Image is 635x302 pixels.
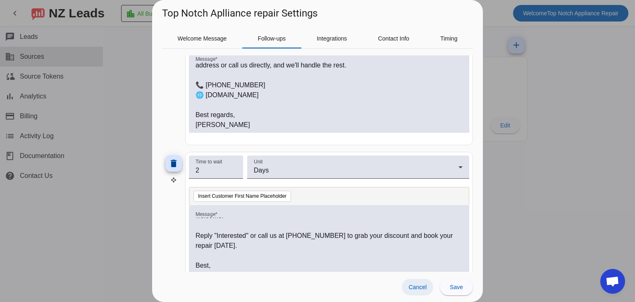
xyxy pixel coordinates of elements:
button: Insert Customer First Name Placeholder [193,191,291,202]
p: [PERSON_NAME] [196,120,463,130]
mat-label: Unit [254,159,263,164]
p: 🌐 [DOMAIN_NAME] [196,90,463,100]
span: Integrations [317,36,347,41]
span: Contact Info [378,36,409,41]
span: Welcome Message [178,36,227,41]
mat-label: Time to wait [196,159,222,164]
p: [PERSON_NAME] [196,271,463,280]
span: Timing [440,36,458,41]
p: Reply "Interested" or call us at [PHONE_NUMBER] to grab your discount and book your repair [DATE]. [196,231,463,251]
span: Save [450,284,463,290]
button: Cancel [402,279,433,295]
h1: Top Notch Aplliance repair Settings [162,7,317,20]
div: Open chat [600,269,625,294]
p: Best regards, [196,110,463,120]
span: Days [254,167,269,174]
span: Follow-ups [258,36,286,41]
mat-icon: delete [169,158,179,168]
p: 📞 [PHONE_NUMBER] [196,80,463,90]
p: Best, [196,261,463,271]
button: Save [440,279,473,295]
span: Cancel [408,284,427,290]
